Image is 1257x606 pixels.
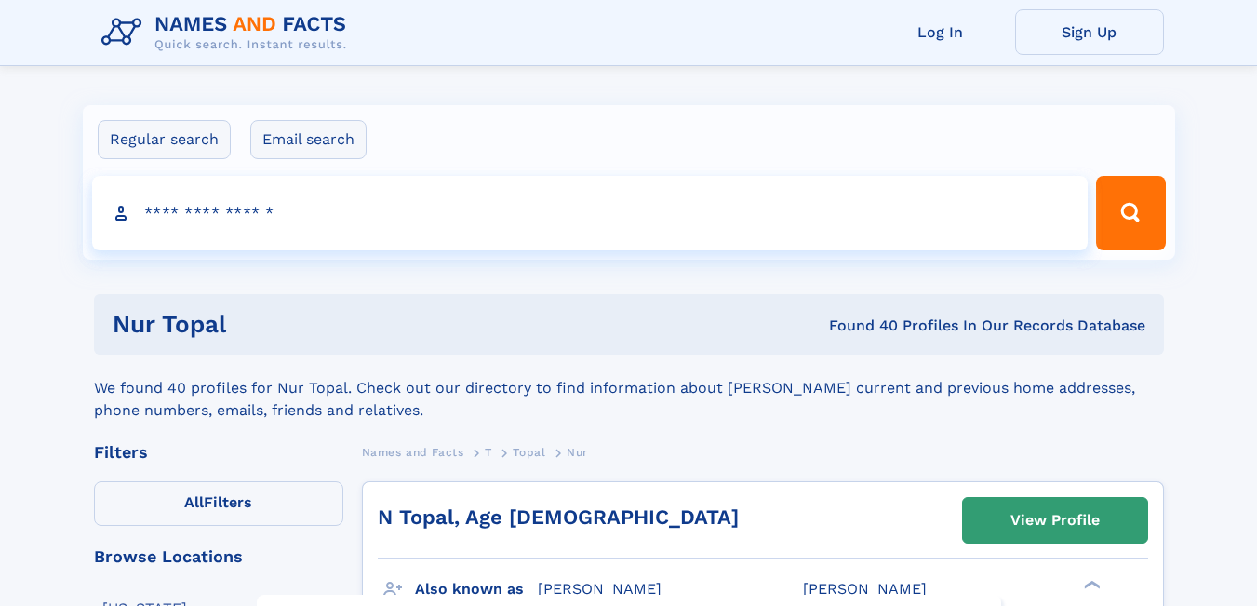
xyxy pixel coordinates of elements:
span: T [485,446,492,459]
a: T [485,440,492,464]
input: search input [92,176,1089,250]
div: ❯ [1080,579,1103,591]
label: Email search [250,120,367,159]
img: Logo Names and Facts [94,7,362,58]
button: Search Button [1096,176,1165,250]
h1: nur topal [113,313,528,336]
a: Names and Facts [362,440,464,464]
span: Nur [567,446,588,459]
a: Topal [513,440,545,464]
span: [PERSON_NAME] [803,580,927,598]
div: View Profile [1010,499,1100,542]
span: All [184,493,204,511]
h3: Also known as [415,573,538,605]
div: We found 40 profiles for Nur Topal. Check out our directory to find information about [PERSON_NAM... [94,355,1164,422]
a: View Profile [963,498,1147,543]
div: Found 40 Profiles In Our Records Database [528,316,1145,336]
label: Filters [94,481,343,526]
span: Topal [513,446,545,459]
a: Log In [866,9,1015,55]
a: Sign Up [1015,9,1164,55]
div: Filters [94,444,343,461]
label: Regular search [98,120,231,159]
a: N Topal, Age [DEMOGRAPHIC_DATA] [378,505,739,529]
div: Browse Locations [94,548,343,565]
span: [PERSON_NAME] [538,580,662,598]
